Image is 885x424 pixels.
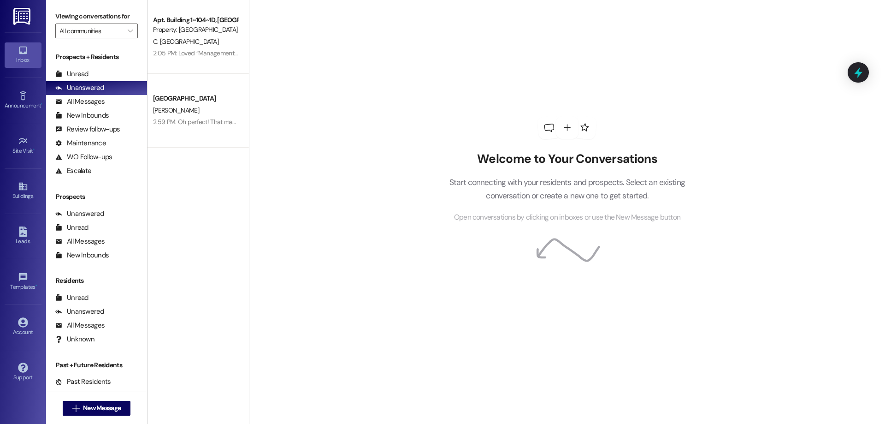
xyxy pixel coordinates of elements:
[55,293,88,303] div: Unread
[13,8,32,25] img: ResiDesk Logo
[41,101,42,107] span: •
[55,97,105,107] div: All Messages
[153,94,238,103] div: [GEOGRAPHIC_DATA]
[5,133,41,158] a: Site Visit •
[46,276,147,286] div: Residents
[153,37,218,46] span: C. [GEOGRAPHIC_DATA]
[153,25,238,35] div: Property: [GEOGRAPHIC_DATA]
[59,24,123,38] input: All communities
[55,138,106,148] div: Maintenance
[153,15,238,25] div: Apt. Building 1~104~1D, [GEOGRAPHIC_DATA]
[55,237,105,246] div: All Messages
[55,69,88,79] div: Unread
[435,152,699,167] h2: Welcome to Your Conversations
[72,405,79,412] i: 
[5,315,41,340] a: Account
[33,146,35,153] span: •
[55,209,104,219] div: Unanswered
[55,334,94,344] div: Unknown
[46,360,147,370] div: Past + Future Residents
[5,360,41,385] a: Support
[55,251,109,260] div: New Inbounds
[55,152,112,162] div: WO Follow-ups
[5,224,41,249] a: Leads
[55,125,120,134] div: Review follow-ups
[5,269,41,294] a: Templates •
[55,83,104,93] div: Unanswered
[435,176,699,202] p: Start connecting with your residents and prospects. Select an existing conversation or create a n...
[5,42,41,67] a: Inbox
[5,179,41,203] a: Buildings
[63,401,131,416] button: New Message
[153,49,430,57] div: 2:05 PM: Loved “Management Colonial House (Colonial House): Thank you! I just issued for that Ref...
[83,403,121,413] span: New Message
[55,307,104,317] div: Unanswered
[153,118,259,126] div: 2:59 PM: Oh perfect! That makes sense
[55,166,91,176] div: Escalate
[153,106,199,114] span: [PERSON_NAME]
[35,282,37,289] span: •
[55,321,105,330] div: All Messages
[55,9,138,24] label: Viewing conversations for
[454,212,680,223] span: Open conversations by clicking on inboxes or use the New Message button
[55,377,111,387] div: Past Residents
[46,192,147,202] div: Prospects
[128,27,133,35] i: 
[55,111,109,120] div: New Inbounds
[55,223,88,233] div: Unread
[46,52,147,62] div: Prospects + Residents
